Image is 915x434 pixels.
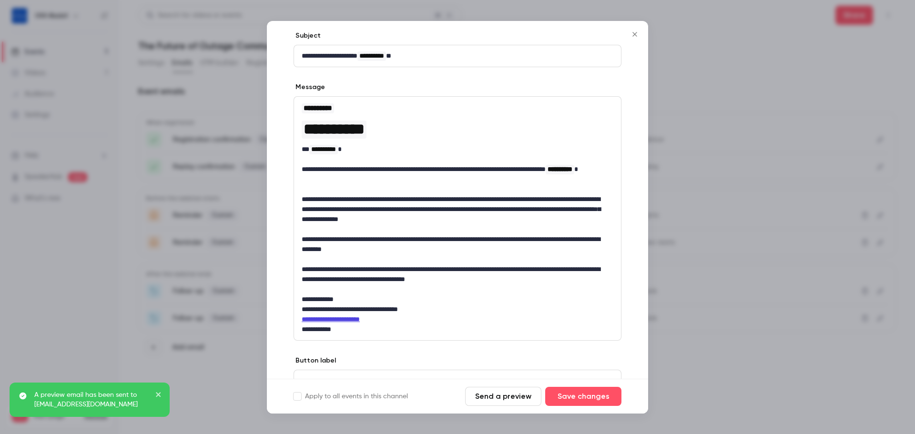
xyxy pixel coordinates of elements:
button: Close [625,25,644,44]
label: Message [294,82,325,92]
div: editor [294,45,621,67]
label: Subject [294,31,321,40]
div: editor [294,370,621,392]
label: Apply to all events in this channel [294,392,408,401]
p: A preview email has been sent to [EMAIL_ADDRESS][DOMAIN_NAME] [34,390,149,409]
div: editor [294,97,621,340]
button: Send a preview [465,387,541,406]
label: Button label [294,356,336,365]
button: close [155,390,162,402]
button: Save changes [545,387,621,406]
